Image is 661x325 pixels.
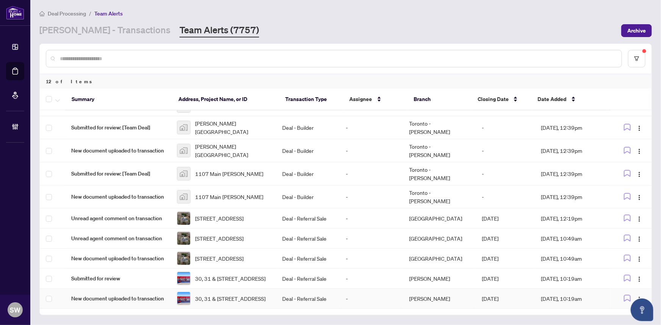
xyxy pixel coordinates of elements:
span: Unread agent comment on transaction [71,214,165,222]
span: home [39,11,45,16]
a: Team Alerts (7757) [180,24,259,37]
td: Toronto - [PERSON_NAME] [403,185,476,208]
span: Archive [627,25,646,37]
span: 30, 31 & [STREET_ADDRESS] [195,274,266,283]
td: Toronto - [PERSON_NAME] [403,162,476,185]
td: Deal - Referral Sale [277,289,340,309]
span: Unread agent comment on transaction [71,234,165,243]
span: Date Added [538,95,567,103]
td: [DATE], 10:19am [535,269,611,289]
td: [DATE], 12:39pm [535,162,611,185]
td: - [340,249,403,269]
th: Branch [408,89,472,110]
span: [PERSON_NAME][GEOGRAPHIC_DATA] [195,142,270,159]
span: Submitted for review: [Team Deal] [71,169,165,178]
span: New document uploaded to transaction [71,294,165,303]
button: Open asap [631,299,653,321]
button: Logo [633,212,645,224]
img: thumbnail-img [177,272,190,285]
button: Logo [633,292,645,305]
img: Logo [636,148,642,154]
span: filter [634,56,639,61]
th: Address, Project Name, or ID [172,89,279,110]
td: Deal - Referral Sale [277,208,340,229]
img: thumbnail-img [177,144,190,157]
td: - [340,139,403,162]
img: thumbnail-img [177,190,190,203]
th: Closing Date [472,89,531,110]
img: thumbnail-img [177,212,190,225]
span: Team Alerts [94,10,123,17]
button: filter [628,50,645,67]
td: [DATE] [476,289,535,309]
span: Closing Date [478,95,509,103]
span: 1107 Main [PERSON_NAME] [195,169,263,178]
td: - [476,139,535,162]
th: Assignee [344,89,408,110]
td: - [340,269,403,289]
img: thumbnail-img [177,232,190,245]
img: logo [6,6,24,20]
th: Transaction Type [279,89,343,110]
button: Archive [621,24,652,37]
th: Date Added [532,89,609,110]
td: Deal - Referral Sale [277,249,340,269]
td: [DATE], 10:49am [535,249,611,269]
td: - [340,185,403,208]
td: [PERSON_NAME] [403,289,476,309]
td: [DATE], 12:39pm [535,116,611,139]
td: - [476,185,535,208]
span: [STREET_ADDRESS] [195,254,244,263]
td: [DATE] [476,229,535,249]
button: Logo [633,145,645,157]
button: Logo [633,121,645,134]
td: Toronto - [PERSON_NAME] [403,139,476,162]
li: / [89,9,91,18]
td: [DATE] [476,249,535,269]
img: Logo [636,236,642,242]
button: Logo [633,252,645,264]
td: Deal - Builder [277,185,340,208]
a: [PERSON_NAME] - Transactions [39,24,170,37]
img: Logo [636,194,642,201]
img: thumbnail-img [177,121,190,134]
span: [STREET_ADDRESS] [195,214,244,222]
th: Summary [66,89,172,110]
td: [GEOGRAPHIC_DATA] [403,208,476,229]
span: Assignee [350,95,372,103]
button: Logo [633,232,645,244]
button: Logo [633,272,645,285]
td: [DATE], 10:49am [535,229,611,249]
span: 30, 31 & [STREET_ADDRESS] [195,294,266,303]
span: Submitted for review [71,274,165,283]
td: Deal - Referral Sale [277,229,340,249]
td: Deal - Referral Sale [277,269,340,289]
div: 12 of Items [40,74,652,89]
img: Logo [636,296,642,302]
td: - [340,116,403,139]
td: [GEOGRAPHIC_DATA] [403,229,476,249]
span: Submitted for review: [Team Deal] [71,123,165,132]
td: [DATE], 12:39pm [535,139,611,162]
td: - [340,289,403,309]
td: Deal - Builder [277,116,340,139]
button: Logo [633,191,645,203]
td: Deal - Builder [277,162,340,185]
td: [DATE] [476,208,535,229]
td: [PERSON_NAME] [403,269,476,289]
span: Deal Processing [48,10,86,17]
td: - [476,162,535,185]
span: New document uploaded to transaction [71,146,165,155]
span: SW [10,305,20,315]
td: [GEOGRAPHIC_DATA] [403,249,476,269]
td: [DATE], 10:19am [535,289,611,309]
span: New document uploaded to transaction [71,254,165,263]
img: thumbnail-img [177,292,190,305]
td: Toronto - [PERSON_NAME] [403,116,476,139]
span: 1107 Main [PERSON_NAME] [195,193,263,201]
span: [STREET_ADDRESS] [195,234,244,243]
button: Logo [633,168,645,180]
img: Logo [636,256,642,262]
td: [DATE], 12:39pm [535,185,611,208]
td: - [340,208,403,229]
